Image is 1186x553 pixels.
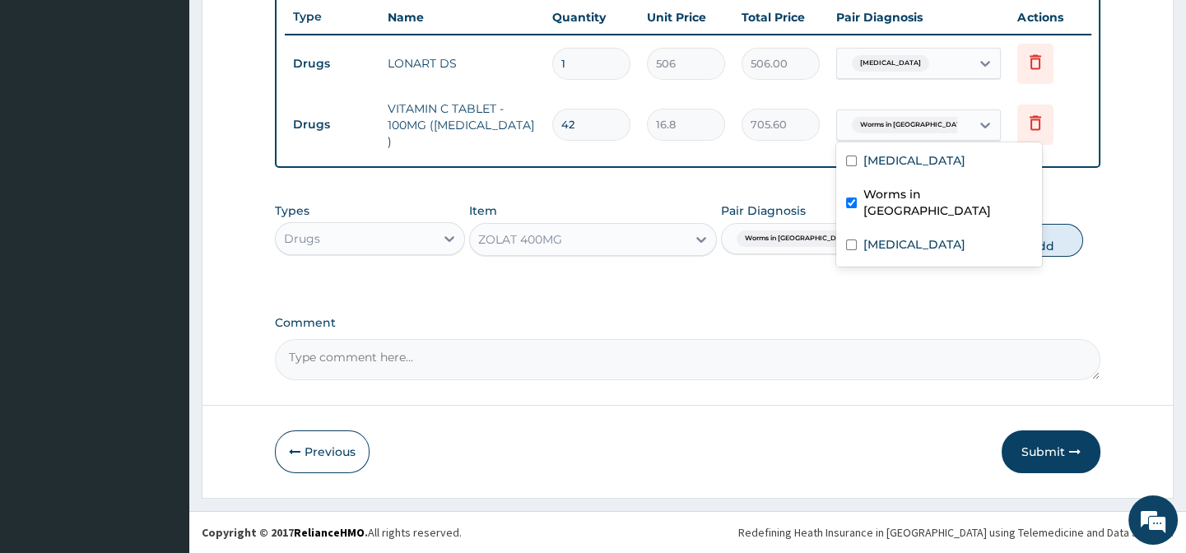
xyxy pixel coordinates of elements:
th: Pair Diagnosis [828,1,1009,34]
div: ZOLAT 400MG [478,231,562,248]
a: RelianceHMO [294,525,365,540]
div: Minimize live chat window [270,8,309,48]
img: d_794563401_company_1708531726252_794563401 [30,82,67,123]
th: Actions [1009,1,1091,34]
button: Add [1001,224,1083,257]
label: Pair Diagnosis [721,202,806,219]
span: [MEDICAL_DATA] [852,55,929,72]
textarea: Type your message and hit 'Enter' [8,374,314,431]
span: Worms in [GEOGRAPHIC_DATA] [852,117,976,133]
div: Chat with us now [86,92,277,114]
th: Name [379,1,544,34]
button: Submit [1002,430,1100,473]
footer: All rights reserved. [189,511,1186,553]
th: Quantity [544,1,639,34]
label: [MEDICAL_DATA] [863,152,965,169]
label: [MEDICAL_DATA] [863,236,965,253]
td: VITAMIN C TABLET - 100MG ([MEDICAL_DATA] ) [379,92,544,158]
div: Drugs [284,230,320,247]
button: Previous [275,430,370,473]
label: Comment [275,316,1100,330]
td: Drugs [285,49,379,79]
label: Item [469,202,497,219]
th: Type [285,2,379,32]
label: Types [275,204,309,218]
td: Drugs [285,109,379,140]
strong: Copyright © 2017 . [202,525,368,540]
label: Worms in [GEOGRAPHIC_DATA] [863,186,1032,219]
td: LONART DS [379,47,544,80]
th: Total Price [733,1,828,34]
span: Worms in [GEOGRAPHIC_DATA] [737,230,861,247]
span: We're online! [95,170,227,336]
th: Unit Price [639,1,733,34]
div: Redefining Heath Insurance in [GEOGRAPHIC_DATA] using Telemedicine and Data Science! [738,524,1174,541]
